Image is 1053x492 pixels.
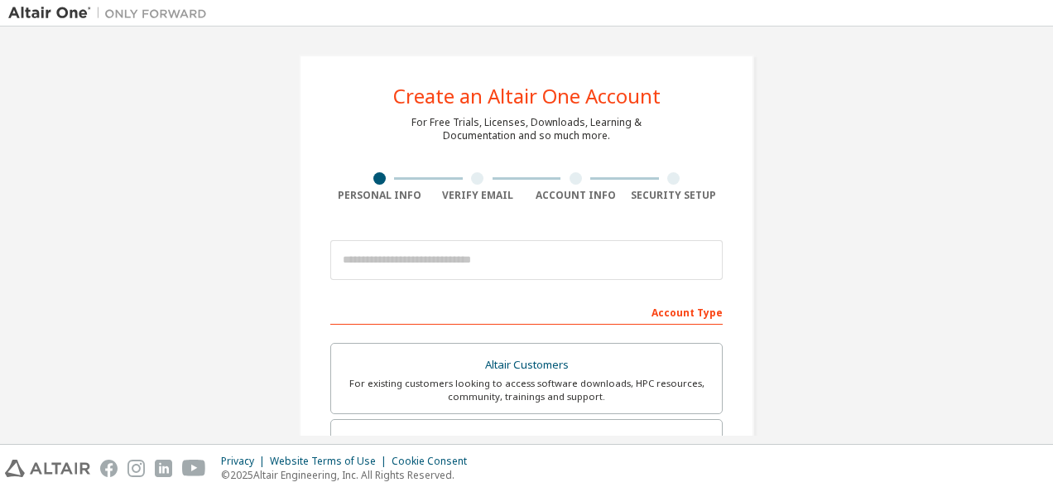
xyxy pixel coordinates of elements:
img: Altair One [8,5,215,22]
div: Website Terms of Use [270,455,392,468]
img: youtube.svg [182,460,206,477]
div: For existing customers looking to access software downloads, HPC resources, community, trainings ... [341,377,712,403]
div: Cookie Consent [392,455,477,468]
div: Students [341,430,712,453]
div: Create an Altair One Account [393,86,661,106]
img: facebook.svg [100,460,118,477]
div: For Free Trials, Licenses, Downloads, Learning & Documentation and so much more. [411,116,642,142]
p: © 2025 Altair Engineering, Inc. All Rights Reserved. [221,468,477,482]
div: Account Info [526,189,625,202]
div: Privacy [221,455,270,468]
img: altair_logo.svg [5,460,90,477]
img: instagram.svg [127,460,145,477]
div: Verify Email [429,189,527,202]
div: Security Setup [625,189,724,202]
div: Altair Customers [341,354,712,377]
img: linkedin.svg [155,460,172,477]
div: Personal Info [330,189,429,202]
div: Account Type [330,298,723,325]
